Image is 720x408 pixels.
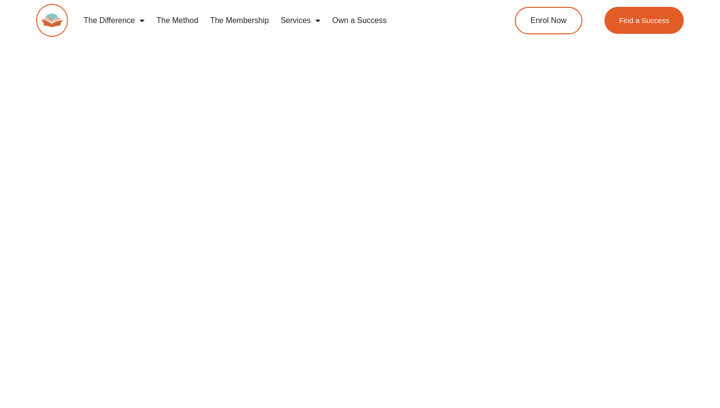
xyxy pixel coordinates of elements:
[150,9,204,32] a: The Method
[78,9,478,32] nav: Menu
[204,9,275,32] a: The Membership
[275,9,326,32] a: Services
[604,7,684,34] a: Find a Success
[530,17,567,25] span: Enrol Now
[78,9,151,32] a: The Difference
[619,17,670,24] span: Find a Success
[326,9,392,32] a: Own a Success
[515,7,582,34] a: Enrol Now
